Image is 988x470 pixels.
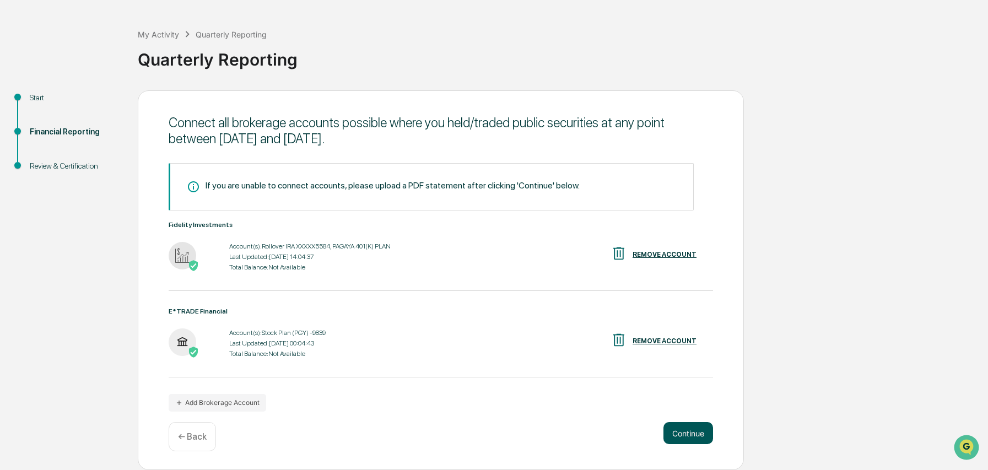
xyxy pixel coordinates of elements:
div: Total Balance: Not Available [229,350,326,358]
a: 🗄️Attestations [75,134,141,154]
div: 🔎 [11,161,20,170]
img: E*TRADE Financial - Active [169,328,196,356]
img: REMOVE ACCOUNT [611,245,627,262]
div: Review & Certification [30,160,120,172]
a: 🖐️Preclearance [7,134,75,154]
div: Account(s): Stock Plan (PGY) -9839 [229,329,326,337]
div: We're available if you need us! [37,95,139,104]
div: Total Balance: Not Available [229,263,391,271]
p: How can we help? [11,23,201,41]
div: REMOVE ACCOUNT [633,337,697,345]
span: Preclearance [22,139,71,150]
div: If you are unable to connect accounts, please upload a PDF statement after clicking 'Continue' be... [206,180,580,191]
img: Fidelity Investments - Active [169,242,196,269]
div: Quarterly Reporting [196,30,267,39]
div: 🗄️ [80,140,89,149]
div: Connect all brokerage accounts possible where you held/traded public securities at any point betw... [169,115,713,147]
button: Continue [663,422,713,444]
img: REMOVE ACCOUNT [611,332,627,348]
div: Financial Reporting [30,126,120,138]
span: Data Lookup [22,160,69,171]
div: Last Updated: [DATE] 14:04:37 [229,253,391,261]
div: Last Updated: [DATE] 00:04:43 [229,339,326,347]
div: My Activity [138,30,179,39]
span: Pylon [110,187,133,195]
button: Start new chat [187,88,201,101]
img: Active [188,260,199,271]
div: Start [30,92,120,104]
div: REMOVE ACCOUNT [633,251,697,258]
div: Fidelity Investments [169,221,713,229]
span: Attestations [91,139,137,150]
div: E*TRADE Financial [169,307,713,315]
div: Account(s): Rollover IRA XXXXX5584, PAGAYA 401(K) PLAN [229,242,391,250]
a: 🔎Data Lookup [7,155,74,175]
div: Start new chat [37,84,181,95]
p: ← Back [178,431,207,442]
iframe: Open customer support [953,434,982,463]
img: Active [188,347,199,358]
img: 1746055101610-c473b297-6a78-478c-a979-82029cc54cd1 [11,84,31,104]
a: Powered byPylon [78,186,133,195]
div: 🖐️ [11,140,20,149]
button: Add Brokerage Account [169,394,266,412]
div: Quarterly Reporting [138,41,982,69]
